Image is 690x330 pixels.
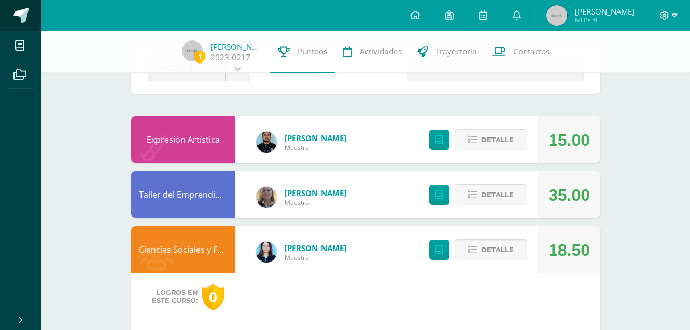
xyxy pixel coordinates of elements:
img: 9f25a704c7e525b5c9fe1d8c113699e7.png [256,132,277,153]
a: Trayectoria [410,31,485,73]
span: Detalle [481,130,514,149]
a: Actividades [335,31,410,73]
a: Punteos [270,31,335,73]
button: Detalle [455,239,527,260]
a: [PERSON_NAME] [210,42,262,52]
div: 18.50 [548,227,590,273]
div: Expresión Artística [131,116,235,163]
div: 35.00 [548,172,590,218]
span: Contactos [513,46,550,57]
a: [PERSON_NAME] [285,188,346,198]
span: Trayectoria [435,46,477,57]
a: [PERSON_NAME] [285,243,346,253]
span: Logros en este curso: [152,288,198,305]
span: Mi Perfil [575,16,635,24]
div: 15.00 [548,117,590,163]
span: Maestro [285,253,346,262]
button: Detalle [455,129,527,150]
span: Actividades [360,46,402,57]
div: Taller del Emprendimiento [131,171,235,218]
img: c96224e79309de7917ae934cbb5c0b01.png [256,187,277,208]
img: cccdcb54ef791fe124cc064e0dd18e00.png [256,242,277,263]
a: 2023-0217 [210,52,250,63]
span: 1 [194,50,205,63]
span: Punteos [298,46,327,57]
span: Maestro [285,143,346,152]
img: 45x45 [546,5,567,26]
span: Detalle [481,240,514,259]
div: Ciencias Sociales y Formación Ciudadana [131,226,235,273]
img: 45x45 [182,40,203,61]
button: Detalle [455,184,527,205]
a: Contactos [485,31,557,73]
span: Detalle [481,185,514,204]
div: 0 [202,284,224,310]
span: Maestro [285,198,346,207]
a: [PERSON_NAME] [285,133,346,143]
span: [PERSON_NAME] [575,6,635,17]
